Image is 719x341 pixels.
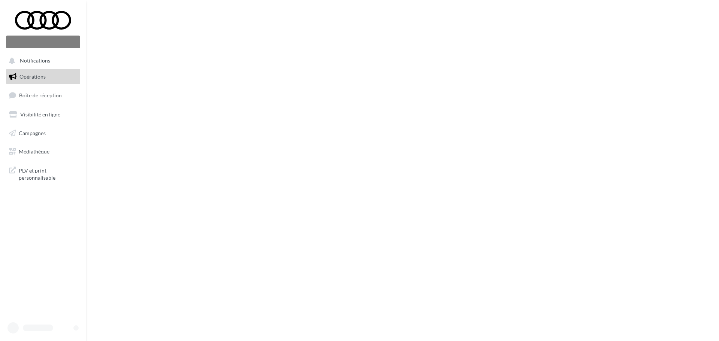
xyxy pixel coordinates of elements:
a: Visibilité en ligne [4,107,82,122]
a: Boîte de réception [4,87,82,103]
a: PLV et print personnalisable [4,162,82,185]
span: Campagnes [19,130,46,136]
div: Nouvelle campagne [6,36,80,48]
span: Boîte de réception [19,92,62,98]
a: Opérations [4,69,82,85]
span: Visibilité en ligne [20,111,60,118]
a: Médiathèque [4,144,82,159]
span: Médiathèque [19,148,49,155]
span: Notifications [20,58,50,64]
span: Opérations [19,73,46,80]
span: PLV et print personnalisable [19,165,77,182]
a: Campagnes [4,125,82,141]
